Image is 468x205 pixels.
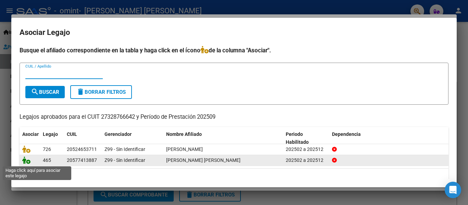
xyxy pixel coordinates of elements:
h2: Asociar Legajo [20,26,448,39]
div: 202502 a 202512 [286,156,327,164]
span: 465 [43,157,51,163]
div: Open Intercom Messenger [445,182,461,198]
datatable-header-cell: Dependencia [329,127,449,150]
div: 20577413887 [67,156,97,164]
datatable-header-cell: CUIL [64,127,102,150]
span: 726 [43,146,51,152]
span: Borrar Filtros [76,89,126,95]
div: 202502 a 202512 [286,145,327,153]
span: Gerenciador [104,131,132,137]
span: Nombre Afiliado [166,131,202,137]
h4: Busque el afiliado correspondiente en la tabla y haga click en el ícono de la columna "Asociar". [20,46,448,55]
span: GATTONI GENARO [166,146,203,152]
span: Dependencia [332,131,361,137]
datatable-header-cell: Gerenciador [102,127,163,150]
mat-icon: delete [76,88,85,96]
span: Z99 - Sin Identificar [104,157,145,163]
span: QUESADA RODRIGUEZ LOZANO FELIPE [166,157,241,163]
mat-icon: search [31,88,39,96]
span: Z99 - Sin Identificar [104,146,145,152]
p: Legajos aprobados para el CUIT 27328766642 y Período de Prestación 202509 [20,113,448,121]
datatable-header-cell: Legajo [40,127,64,150]
span: Legajo [43,131,58,137]
datatable-header-cell: Periodo Habilitado [283,127,329,150]
span: Buscar [31,89,59,95]
span: Periodo Habilitado [286,131,309,145]
button: Borrar Filtros [70,85,132,99]
datatable-header-cell: Nombre Afiliado [163,127,283,150]
span: Asociar [22,131,39,137]
span: CUIL [67,131,77,137]
button: Buscar [25,86,65,98]
div: 2 registros [20,169,448,186]
datatable-header-cell: Asociar [20,127,40,150]
div: 20524653711 [67,145,97,153]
